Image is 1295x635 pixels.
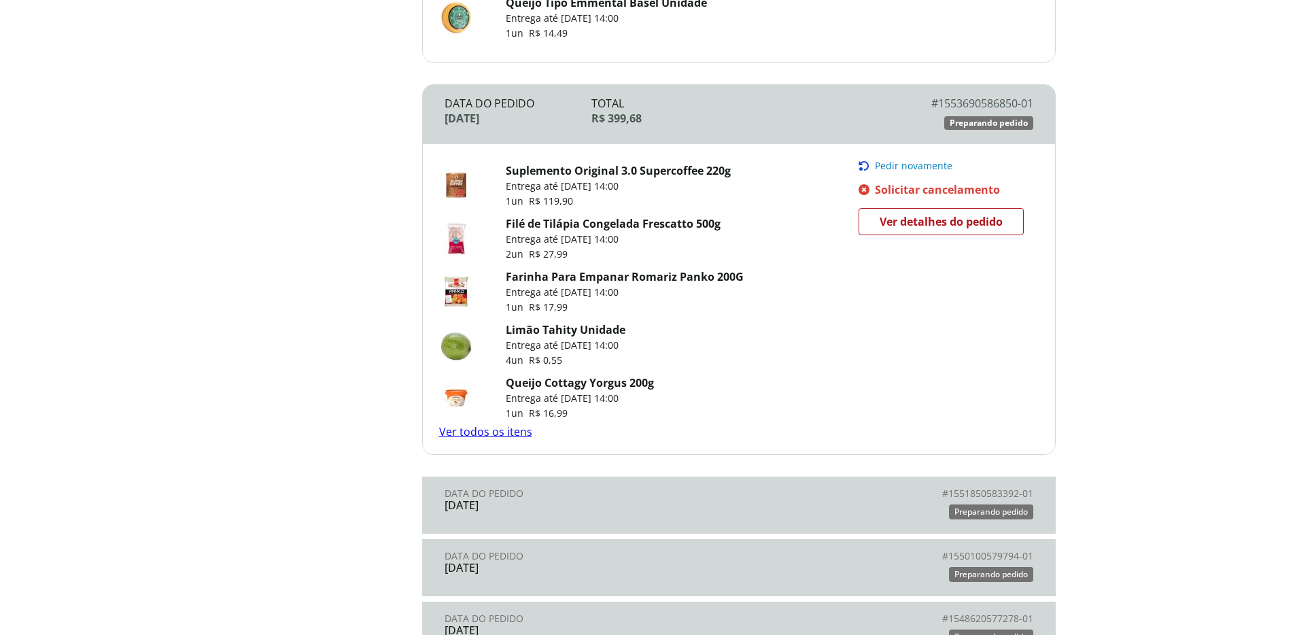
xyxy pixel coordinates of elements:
p: Entrega até [DATE] 14:00 [506,339,625,352]
div: Data do Pedido [445,96,592,111]
div: # 1551850583392-01 [739,488,1033,499]
p: Entrega até [DATE] 14:00 [506,233,721,246]
div: # 1550100579794-01 [739,551,1033,562]
span: 1 un [506,407,529,419]
button: Pedir novamente [859,160,1033,171]
a: Solicitar cancelamento [859,182,1033,197]
div: [DATE] [445,499,739,511]
div: Data do Pedido [445,488,739,499]
p: Entrega até [DATE] 14:00 [506,179,731,193]
p: Entrega até [DATE] 14:00 [506,392,654,405]
div: Total [591,96,886,111]
a: Ver todos os itens [439,424,532,439]
p: Entrega até [DATE] 14:00 [506,286,744,299]
div: # 1548620577278-01 [739,613,1033,624]
a: Limão Tahity Unidade [506,322,625,337]
span: R$ 0,55 [529,354,562,366]
a: Suplemento Original 3.0 Supercoffee 220g [506,163,731,178]
span: R$ 17,99 [529,301,568,313]
span: Preparando pedido [954,506,1028,517]
img: Limão Tahity Unidade [439,328,473,362]
span: R$ 27,99 [529,247,568,260]
span: 4 un [506,354,529,366]
img: Filé de Tilápia Congelada Frescatto 500g [439,222,473,256]
span: R$ 16,99 [529,407,568,419]
span: 1 un [506,194,529,207]
img: Queijo Tipo Emmental Básel Unidade [439,1,473,35]
a: Farinha Para Empanar Romariz Panko 200G [506,269,744,284]
span: Pedir novamente [875,160,952,171]
span: Preparando pedido [954,568,1028,580]
div: R$ 399,68 [591,111,886,126]
span: Ver detalhes do pedido [880,211,1003,232]
a: Filé de Tilápia Congelada Frescatto 500g [506,216,721,231]
a: Queijo Cottagy Yorgus 200g [506,375,654,390]
span: 2 un [506,247,529,260]
a: Data do Pedido[DATE]#1551850583392-01Preparando pedido [422,477,1056,534]
p: Entrega até [DATE] 14:00 [506,12,707,25]
div: [DATE] [445,562,739,574]
span: R$ 119,90 [529,194,573,207]
img: Suplemento Original 3.0 Supercoffee 220g [439,169,473,203]
img: Farinha Para Empanar Romariz Panko 200G [439,275,473,309]
span: 1 un [506,301,529,313]
div: [DATE] [445,111,592,126]
div: Data do Pedido [445,613,739,624]
span: Solicitar cancelamento [875,182,1000,197]
span: R$ 14,49 [529,27,568,39]
a: Data do Pedido[DATE]#1550100579794-01Preparando pedido [422,539,1056,596]
span: 1 un [506,27,529,39]
span: Preparando pedido [950,118,1028,128]
img: Queijo Cottagy Yorgus 200g [439,381,473,415]
div: Data do Pedido [445,551,739,562]
div: # 1553690586850-01 [886,96,1033,111]
a: Ver detalhes do pedido [859,208,1024,235]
